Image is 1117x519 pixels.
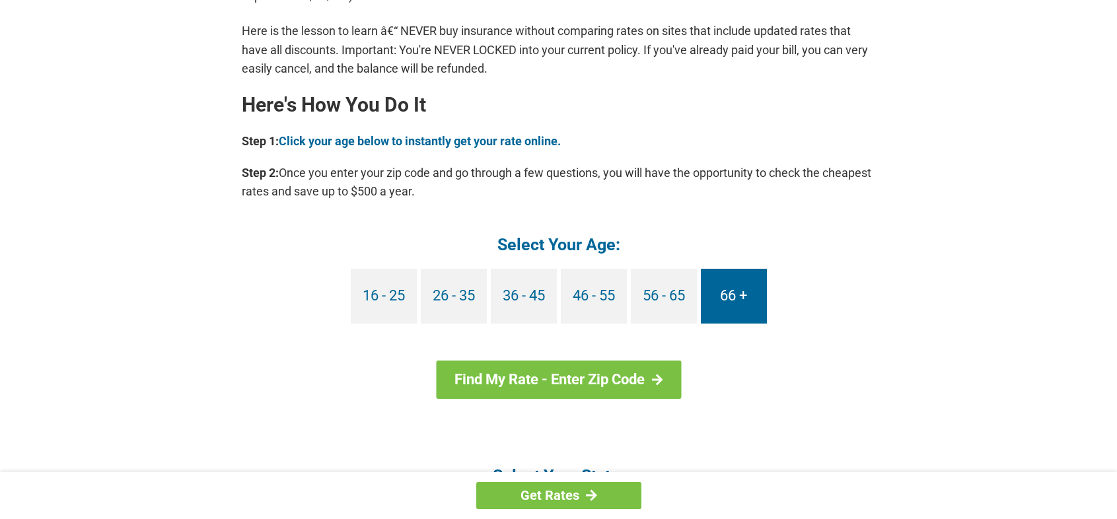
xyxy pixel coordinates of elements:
[242,234,876,256] h4: Select Your Age:
[242,22,876,77] p: Here is the lesson to learn â€“ NEVER buy insurance without comparing rates on sites that include...
[242,465,876,487] h4: Select Your State:
[242,134,279,148] b: Step 1:
[476,482,641,509] a: Get Rates
[561,269,627,324] a: 46 - 55
[279,134,561,148] a: Click your age below to instantly get your rate online.
[701,269,767,324] a: 66 +
[242,166,279,180] b: Step 2:
[242,164,876,201] p: Once you enter your zip code and go through a few questions, you will have the opportunity to che...
[631,269,697,324] a: 56 - 65
[436,361,681,399] a: Find My Rate - Enter Zip Code
[421,269,487,324] a: 26 - 35
[351,269,417,324] a: 16 - 25
[242,94,876,116] h2: Here's How You Do It
[491,269,557,324] a: 36 - 45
